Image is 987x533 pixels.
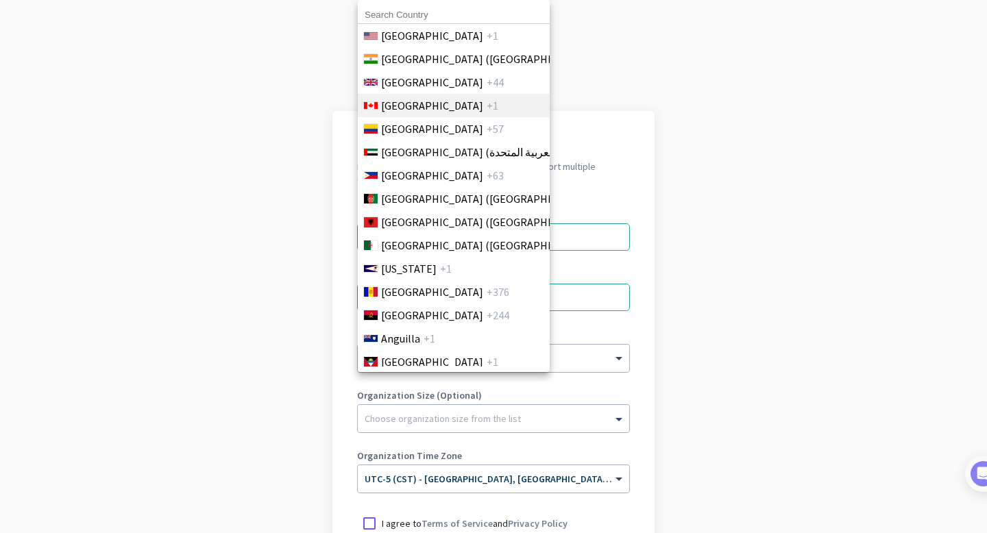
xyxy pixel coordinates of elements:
[381,330,420,347] span: Anguilla
[487,74,504,90] span: +44
[487,121,504,137] span: +57
[381,354,483,370] span: [GEOGRAPHIC_DATA]
[381,260,437,277] span: [US_STATE]
[381,237,595,253] span: [GEOGRAPHIC_DATA] (‫[GEOGRAPHIC_DATA]‬‎)
[381,144,598,160] span: [GEOGRAPHIC_DATA] (‫الإمارات العربية المتحدة‬‎)
[358,6,550,24] input: Search Country
[381,97,483,114] span: [GEOGRAPHIC_DATA]
[381,51,595,67] span: [GEOGRAPHIC_DATA] ([GEOGRAPHIC_DATA])
[381,74,483,90] span: [GEOGRAPHIC_DATA]
[440,260,452,277] span: +1
[424,330,435,347] span: +1
[381,167,483,184] span: [GEOGRAPHIC_DATA]
[381,27,483,44] span: [GEOGRAPHIC_DATA]
[381,214,595,230] span: [GEOGRAPHIC_DATA] ([GEOGRAPHIC_DATA])
[381,190,595,207] span: [GEOGRAPHIC_DATA] (‫[GEOGRAPHIC_DATA]‬‎)
[487,97,498,114] span: +1
[487,167,504,184] span: +63
[381,121,483,137] span: [GEOGRAPHIC_DATA]
[381,307,483,323] span: [GEOGRAPHIC_DATA]
[381,284,483,300] span: [GEOGRAPHIC_DATA]
[487,284,509,300] span: +376
[487,354,498,370] span: +1
[487,307,509,323] span: +244
[487,27,498,44] span: +1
